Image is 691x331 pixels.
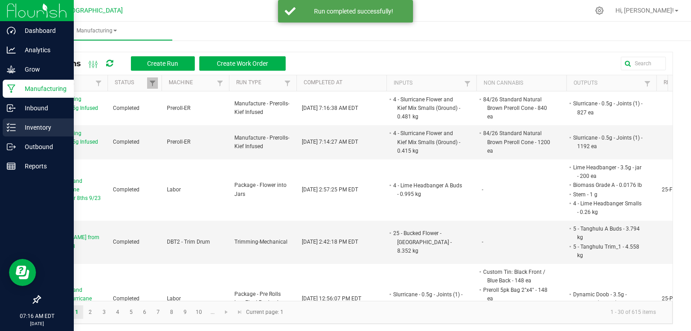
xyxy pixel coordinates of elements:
[621,57,666,70] input: Search
[572,199,643,217] li: 4 - Lime Headbanger Smalls - 0.26 kg
[16,141,70,152] p: Outbound
[482,95,553,122] li: 84/26 Standard Natural Brown Preroll Cone - 840 ea
[386,75,476,91] th: Inputs
[113,239,139,245] span: Completed
[47,56,292,71] div: All Runs
[206,305,219,319] a: Page 11
[7,123,16,132] inline-svg: Inventory
[572,163,643,181] li: Lime Headbanger - 3.5g - jar - 200 ea
[302,295,361,302] span: [DATE] 12:56:07 PM EDT
[45,177,102,203] span: Packaging and Labeling Lime Headbanger 8ths 9/23
[572,190,643,199] li: Stem - 1 g
[152,305,165,319] a: Page 7
[289,305,663,320] kendo-pager-info: 1 - 30 of 615 items
[7,45,16,54] inline-svg: Analytics
[16,161,70,172] p: Reports
[167,105,190,111] span: Preroll-ER
[482,129,553,155] li: 84/26 Standard Natural Brown Preroll Cone - 1200 ea
[70,305,83,319] a: Page 1
[392,129,463,155] li: 4 - Slurricane Flower and Kief Mix Smalls (Ground) - 0.415 kg
[199,56,286,71] button: Create Work Order
[482,286,553,303] li: Preroll 5pk Bag 2"x4" - 148 ea
[234,135,289,150] span: Manufacture - Prerolls-Kief Infused
[302,186,358,193] span: [DATE] 2:57:25 PM EDT
[215,77,225,89] a: Filter
[642,78,653,89] a: Filter
[45,129,102,155] span: Manufacturing Slurricane .5g Infused Joints 9/22
[482,268,553,285] li: Custom Tin: Black Front / Blue Back - 148 ea
[98,305,111,319] a: Page 3
[16,122,70,133] p: Inventory
[302,105,358,111] span: [DATE] 7:16:38 AM EDT
[167,295,181,302] span: Labor
[392,290,463,308] li: Slurricane - 0.5g - Joints (1) - 1036 ea
[16,103,70,113] p: Inbound
[615,7,674,14] span: Hi, [PERSON_NAME]!
[40,301,673,324] kendo-pager: Current page: 1
[45,95,102,121] span: Manufacturing Slurricane .5g Infused Joints 9/23
[138,305,151,319] a: Page 6
[16,83,70,94] p: Manufacturing
[572,242,643,260] li: 5 - Tanghulu Trim_1 - 4.558 kg
[301,7,406,16] div: Run completed successfully!
[234,291,285,306] span: Package - Pre Rolls into Final Packaging
[302,139,358,145] span: [DATE] 7:14:27 AM EDT
[93,77,104,89] a: Filter
[167,239,210,245] span: DBT2 - Trim Drum
[16,25,70,36] p: Dashboard
[476,221,566,264] td: -
[22,27,172,35] span: Manufacturing
[236,79,282,86] a: Run TypeSortable
[113,105,139,111] span: Completed
[113,295,139,302] span: Completed
[7,104,16,113] inline-svg: Inbound
[282,77,293,89] a: Filter
[302,239,358,245] span: [DATE] 2:42:18 PM EDT
[113,186,139,193] span: Completed
[392,181,463,199] li: 4 - Lime Headbanger A Buds - 0.995 kg
[113,139,139,145] span: Completed
[61,7,123,14] span: [GEOGRAPHIC_DATA]
[167,139,190,145] span: Preroll-ER
[165,305,178,319] a: Page 8
[45,233,102,250] span: [PERSON_NAME] from Bed 13 9/23
[233,305,246,319] a: Go to the last page
[234,182,287,197] span: Package - Flower into Jars
[476,159,566,221] td: -
[7,26,16,35] inline-svg: Dashboard
[7,142,16,151] inline-svg: Outbound
[84,305,97,319] a: Page 2
[45,286,102,312] span: Packaging and Labeling Slurricane Infused 7packs 9/23
[662,186,690,193] span: 25-F0044-1
[566,75,656,91] th: Outputs
[4,312,70,320] p: 07:16 AM EDT
[304,79,383,86] a: Completed AtSortable
[572,181,643,190] li: Biomass Grade A - 0.0176 lb
[392,95,463,122] li: 4 - Slurricane Flower and Kief Mix Smalls (Ground) - 0.481 kg
[392,229,463,255] li: 25 - Bucked Flower - [GEOGRAPHIC_DATA] - 8.352 kg
[462,78,473,89] a: Filter
[4,320,70,327] p: [DATE]
[115,79,147,86] a: StatusSortable
[234,100,289,115] span: Manufacture - Prerolls-Kief Infused
[167,186,181,193] span: Labor
[220,305,233,319] a: Go to the next page
[169,79,214,86] a: MachineSortable
[217,60,268,67] span: Create Work Order
[236,308,243,316] span: Go to the last page
[223,308,230,316] span: Go to the next page
[179,305,192,319] a: Page 9
[572,99,643,117] li: Slurricane - 0.5g - Joints (1) - 827 ea
[147,60,178,67] span: Create Run
[16,64,70,75] p: Grow
[594,6,605,15] div: Manage settings
[111,305,124,319] a: Page 4
[476,75,566,91] th: Non Cannabis
[193,305,206,319] a: Page 10
[7,84,16,93] inline-svg: Manufacturing
[7,162,16,171] inline-svg: Reports
[572,290,643,308] li: Dynamic Doob - 3.5g - Prerolls (7-Pack) - 148 ea
[131,56,195,71] button: Create Run
[16,45,70,55] p: Analytics
[22,22,172,41] a: Manufacturing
